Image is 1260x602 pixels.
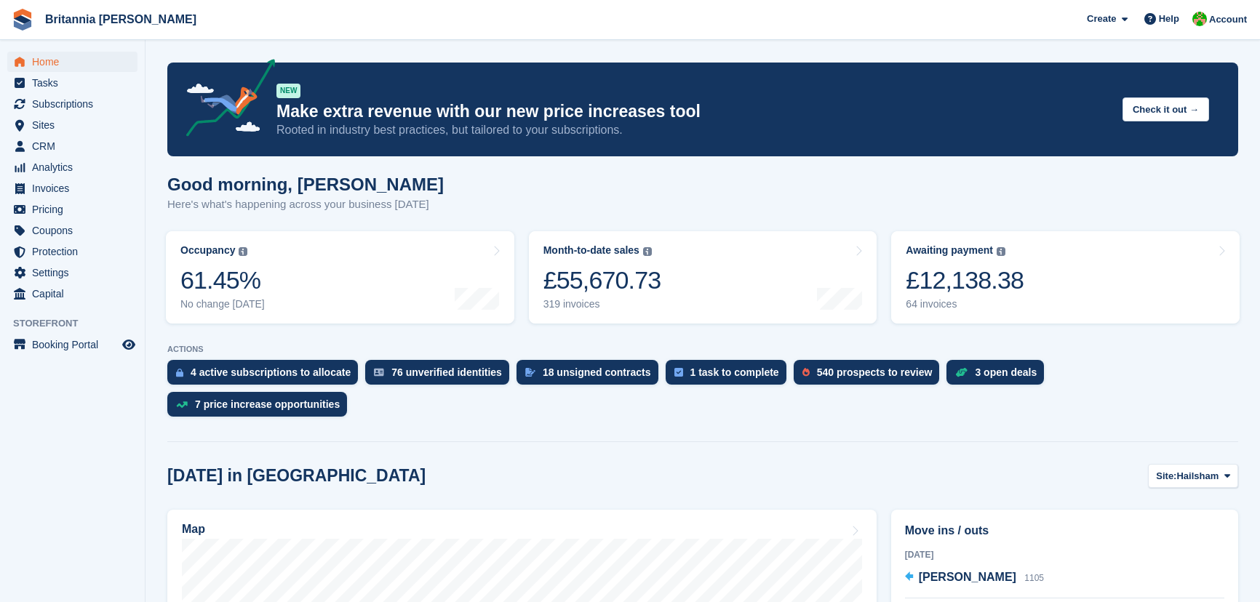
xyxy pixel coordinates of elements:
[32,178,119,198] span: Invoices
[7,262,137,283] a: menu
[167,392,354,424] a: 7 price increase opportunities
[365,360,517,392] a: 76 unverified identities
[543,366,651,378] div: 18 unsigned contracts
[7,157,137,177] a: menu
[997,247,1005,256] img: icon-info-grey-7440780725fd019a000dd9b08b2336e03edf1995a4989e88bcd33f0948082b44.svg
[802,368,810,377] img: prospect-51fa495bee0391a8d652442698ab0144808aea92771e9ea1ae160a38d050c398.svg
[975,366,1037,378] div: 3 open deals
[905,569,1044,587] a: [PERSON_NAME] 1105
[946,360,1051,392] a: 3 open deals
[32,220,119,241] span: Coupons
[276,84,300,98] div: NEW
[276,101,1111,122] p: Make extra revenue with our new price increases tool
[1209,12,1247,27] span: Account
[525,368,535,377] img: contract_signature_icon-13c848040528278c33f63329250d36e43548de30e8caae1d1a13099fd9432cc5.svg
[674,368,683,377] img: task-75834270c22a3079a89374b754ae025e5fb1db73e45f91037f5363f120a921f8.svg
[666,360,794,392] a: 1 task to complete
[517,360,666,392] a: 18 unsigned contracts
[905,522,1224,539] h2: Move ins / outs
[191,366,351,378] div: 4 active subscriptions to allocate
[1148,464,1238,488] button: Site: Hailsham
[180,244,235,257] div: Occupancy
[13,316,145,331] span: Storefront
[166,231,514,324] a: Occupancy 61.45% No change [DATE]
[180,298,265,310] div: No change [DATE]
[176,401,188,408] img: price_increase_opportunities-93ffe204e8149a01c8c9dc8f82e8f89637d9d84a8eef4429ea346261dce0b2c0.svg
[1087,12,1116,26] span: Create
[167,360,365,392] a: 4 active subscriptions to allocate
[32,94,119,114] span: Subscriptions
[32,73,119,93] span: Tasks
[7,220,137,241] a: menu
[543,265,661,295] div: £55,670.73
[906,244,993,257] div: Awaiting payment
[167,174,444,194] h1: Good morning, [PERSON_NAME]
[239,247,247,256] img: icon-info-grey-7440780725fd019a000dd9b08b2336e03edf1995a4989e88bcd33f0948082b44.svg
[32,241,119,262] span: Protection
[7,284,137,304] a: menu
[167,466,426,486] h2: [DATE] in [GEOGRAPHIC_DATA]
[690,366,779,378] div: 1 task to complete
[7,94,137,114] a: menu
[7,52,137,72] a: menu
[955,367,968,377] img: deal-1b604bf984904fb50ccaf53a9ad4b4a5d6e5aea283cecdc64d6e3604feb123c2.svg
[905,548,1224,561] div: [DATE]
[906,265,1024,295] div: £12,138.38
[12,9,33,31] img: stora-icon-8386f47178a22dfd0bd8f6a31ec36ba5ce8667c1dd55bd0f319d3a0aa187defe.svg
[529,231,877,324] a: Month-to-date sales £55,670.73 319 invoices
[391,366,502,378] div: 76 unverified identities
[32,334,119,355] span: Booking Portal
[7,199,137,220] a: menu
[32,52,119,72] span: Home
[276,122,1111,138] p: Rooted in industry best practices, but tailored to your subscriptions.
[817,366,933,378] div: 540 prospects to review
[180,265,265,295] div: 61.45%
[32,115,119,135] span: Sites
[7,136,137,156] a: menu
[182,523,205,536] h2: Map
[543,244,639,257] div: Month-to-date sales
[1159,12,1179,26] span: Help
[32,136,119,156] span: CRM
[906,298,1024,310] div: 64 invoices
[39,7,202,31] a: Britannia [PERSON_NAME]
[32,157,119,177] span: Analytics
[1123,97,1209,121] button: Check it out →
[174,59,276,142] img: price-adjustments-announcement-icon-8257ccfd72463d97f412b2fc003d46551f7dbcb40ab6d574587a9cd5c0d94...
[167,196,444,213] p: Here's what's happening across your business [DATE]
[1024,573,1044,583] span: 1105
[1176,469,1219,483] span: Hailsham
[374,368,384,377] img: verify_identity-adf6edd0f0f0b5bbfe63781bf79b02c33cf7c696d77639b501bdc392416b5a36.svg
[1156,469,1176,483] span: Site:
[7,73,137,93] a: menu
[643,247,652,256] img: icon-info-grey-7440780725fd019a000dd9b08b2336e03edf1995a4989e88bcd33f0948082b44.svg
[120,336,137,353] a: Preview store
[7,115,137,135] a: menu
[7,178,137,198] a: menu
[32,284,119,304] span: Capital
[543,298,661,310] div: 319 invoices
[167,345,1238,354] p: ACTIONS
[891,231,1240,324] a: Awaiting payment £12,138.38 64 invoices
[794,360,947,392] a: 540 prospects to review
[195,398,340,410] div: 7 price increase opportunities
[7,241,137,262] a: menu
[176,368,183,377] img: active_subscription_to_allocate_icon-d502201f5373d7db506a760aba3b589e785aa758c864c3986d89f69b8ff3...
[32,199,119,220] span: Pricing
[919,571,1016,583] span: [PERSON_NAME]
[1192,12,1207,26] img: Wendy Thorp
[32,262,119,283] span: Settings
[7,334,137,355] a: menu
